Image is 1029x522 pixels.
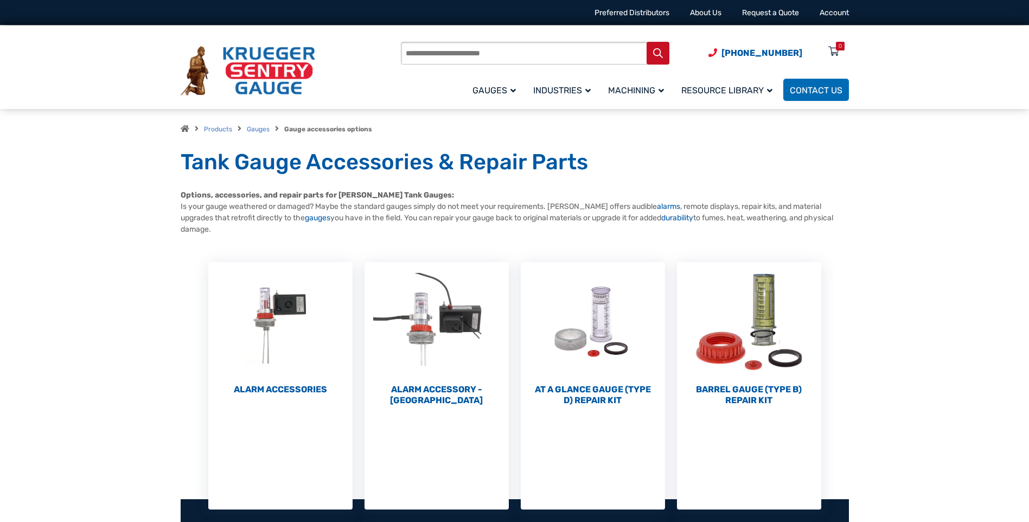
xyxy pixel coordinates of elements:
[820,8,849,17] a: Account
[783,79,849,101] a: Contact Us
[365,262,509,406] a: Visit product category Alarm Accessory - DC
[661,213,693,222] a: durability
[675,77,783,103] a: Resource Library
[839,42,842,50] div: 0
[365,262,509,381] img: Alarm Accessory - DC
[595,8,669,17] a: Preferred Distributors
[208,262,353,381] img: Alarm Accessories
[181,46,315,96] img: Krueger Sentry Gauge
[466,77,527,103] a: Gauges
[527,77,602,103] a: Industries
[790,85,842,96] span: Contact Us
[657,202,680,211] a: alarms
[181,190,454,200] strong: Options, accessories, and repair parts for [PERSON_NAME] Tank Gauges:
[608,85,664,96] span: Machining
[181,149,849,176] h1: Tank Gauge Accessories & Repair Parts
[284,125,372,133] strong: Gauge accessories options
[181,189,849,235] p: Is your gauge weathered or damaged? Maybe the standard gauges simply do not meet your requirement...
[521,262,665,406] a: Visit product category At a Glance Gauge (Type D) Repair Kit
[690,8,721,17] a: About Us
[208,384,353,395] h2: Alarm Accessories
[521,262,665,381] img: At a Glance Gauge (Type D) Repair Kit
[742,8,799,17] a: Request a Quote
[602,77,675,103] a: Machining
[677,262,821,381] img: Barrel Gauge (Type B) Repair Kit
[365,384,509,406] h2: Alarm Accessory - [GEOGRAPHIC_DATA]
[208,262,353,395] a: Visit product category Alarm Accessories
[708,46,802,60] a: Phone Number (920) 434-8860
[533,85,591,96] span: Industries
[247,125,270,133] a: Gauges
[677,384,821,406] h2: Barrel Gauge (Type B) Repair Kit
[305,213,330,222] a: gauges
[472,85,516,96] span: Gauges
[681,85,772,96] span: Resource Library
[521,384,665,406] h2: At a Glance Gauge (Type D) Repair Kit
[677,262,821,406] a: Visit product category Barrel Gauge (Type B) Repair Kit
[204,125,232,133] a: Products
[721,48,802,58] span: [PHONE_NUMBER]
